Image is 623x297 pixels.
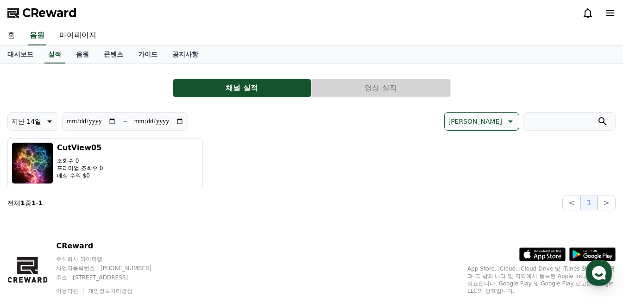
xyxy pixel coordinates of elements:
[57,172,103,179] p: 예상 수익 $0
[12,115,41,128] p: 지난 14일
[312,79,451,97] a: 영상 실적
[580,196,597,210] button: 1
[96,46,131,63] a: 콘텐츠
[7,198,43,208] p: 전체 중 -
[122,116,128,127] p: ~
[56,274,169,281] p: 주소 : [STREET_ADDRESS]
[312,79,450,97] button: 영상 실적
[131,46,165,63] a: 가이드
[56,255,169,263] p: 주식회사 와이피랩
[56,288,85,294] a: 이용약관
[57,164,103,172] p: 프리미엄 조회수 0
[88,288,132,294] a: 개인정보처리방침
[467,265,616,295] p: App Store, iCloud, iCloud Drive 및 iTunes Store는 미국과 그 밖의 나라 및 지역에서 등록된 Apple Inc.의 서비스 상표입니다. Goo...
[56,265,169,272] p: 사업자등록번호 : [PHONE_NUMBER]
[444,112,519,131] button: [PERSON_NAME]
[7,112,58,131] button: 지난 14일
[173,79,311,97] button: 채널 실적
[57,157,103,164] p: 조회수 0
[31,199,36,207] strong: 1
[38,199,43,207] strong: 1
[7,6,77,20] a: CReward
[598,196,616,210] button: >
[7,138,203,188] button: CutView05 조회수 0 프리미엄 조회수 0 예상 수익 $0
[20,199,25,207] strong: 1
[173,79,312,97] a: 채널 실적
[28,26,46,45] a: 음원
[562,196,580,210] button: <
[56,240,169,252] p: CReward
[57,142,103,153] h3: CutView05
[52,26,104,45] a: 마이페이지
[44,46,65,63] a: 실적
[12,142,53,184] img: CutView05
[165,46,206,63] a: 공지사항
[22,6,77,20] span: CReward
[448,115,502,128] p: [PERSON_NAME]
[69,46,96,63] a: 음원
